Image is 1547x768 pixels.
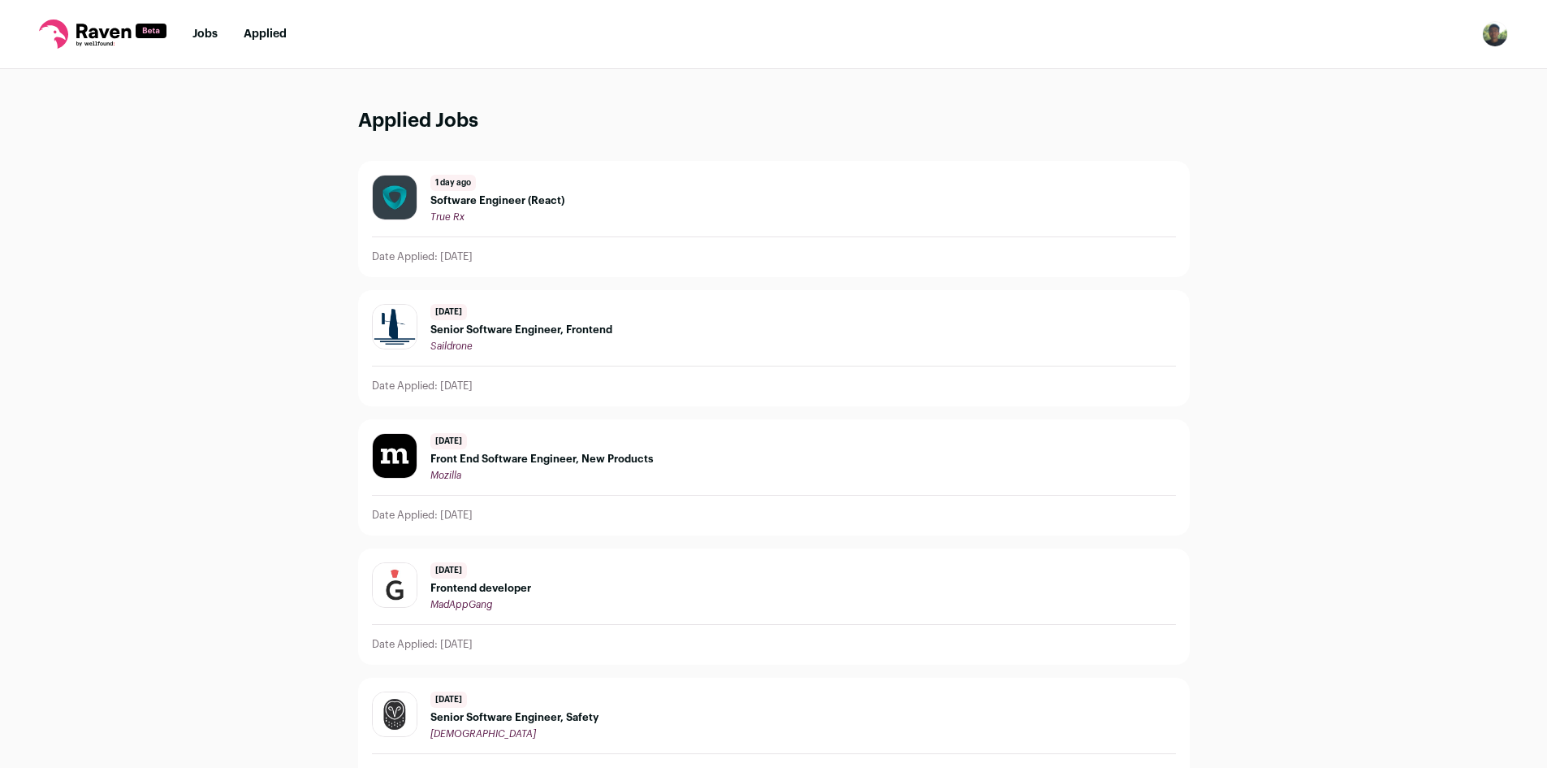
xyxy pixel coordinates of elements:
span: [DATE] [430,433,467,449]
p: Date Applied: [DATE] [372,638,473,651]
a: 1 day ago Software Engineer (React) True Rx Date Applied: [DATE] [359,162,1189,276]
span: Front End Software Engineer, New Products [430,453,654,466]
span: MadAppGang [430,600,492,610]
span: [DATE] [430,692,467,708]
span: True Rx [430,212,465,222]
span: Senior Software Engineer, Safety [430,711,598,724]
span: Frontend developer [430,582,531,595]
h1: Applied Jobs [358,108,1190,135]
span: Software Engineer (React) [430,194,564,207]
span: [DATE] [430,304,467,320]
button: Open dropdown [1482,21,1508,47]
a: [DATE] Senior Software Engineer, Frontend Saildrone Date Applied: [DATE] [359,291,1189,406]
a: [DATE] Front End Software Engineer, New Products Mozilla Date Applied: [DATE] [359,420,1189,535]
img: ed6f39911129357e39051950c0635099861b11d33cdbe02a057c56aa8f195c9d.jpg [373,434,417,478]
p: Date Applied: [DATE] [372,380,473,393]
span: 1 day ago [430,175,476,191]
span: Senior Software Engineer, Frontend [430,323,612,336]
a: Applied [244,28,287,40]
p: Date Applied: [DATE] [372,250,473,263]
img: 4a7fd59c2d8efa5fd08ee78e00df42440f4b3474a1e6721dd3ed3e24fd9a16bc.jpg [373,305,417,349]
span: [DATE] [430,562,467,579]
span: [DEMOGRAPHIC_DATA] [430,729,536,739]
p: Date Applied: [DATE] [372,509,473,522]
span: Saildrone [430,341,473,351]
span: Mozilla [430,471,461,480]
img: 10216056-medium_jpg [1482,21,1508,47]
img: f3d5d0fa5e81f1c40eef72acec6f04c076c8df624c75215ce6affc40ebb62c96.jpg [373,692,417,736]
a: Jobs [192,28,218,40]
a: [DATE] Frontend developer MadAppGang Date Applied: [DATE] [359,549,1189,664]
img: fdd0f84e7f4b51542101d030817cf4eeed7c75b09c91bf019cff159b0ae8b05b.jpg [373,176,417,219]
img: 3df56b0ec1ba70be1e358b6e3b4f276be1ac9f148783f8064452fd503be3e3f3.jpg [373,563,417,607]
